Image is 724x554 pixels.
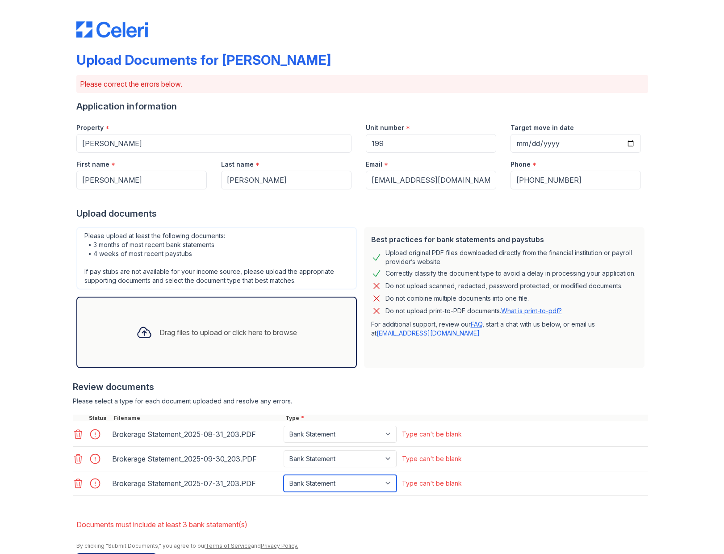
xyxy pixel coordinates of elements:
div: Type can't be blank [402,454,462,463]
div: Application information [76,100,648,113]
a: [EMAIL_ADDRESS][DOMAIN_NAME] [377,329,480,337]
div: Drag files to upload or click here to browse [159,327,297,338]
label: Unit number [366,123,404,132]
div: Filename [112,415,284,422]
div: Please select a type for each document uploaded and resolve any errors. [73,397,648,406]
img: CE_Logo_Blue-a8612792a0a2168367f1c8372b55b34899dd931a85d93a1a3d3e32e68fde9ad4.png [76,21,148,38]
div: Do not combine multiple documents into one file. [385,293,529,304]
label: Property [76,123,104,132]
div: Best practices for bank statements and paystubs [371,234,637,245]
a: Terms of Service [205,542,251,549]
p: Please correct the errors below. [80,79,644,89]
div: Brokerage Statement_2025-09-30_203.PDF [112,452,280,466]
div: Type [284,415,648,422]
label: Email [366,160,382,169]
a: Privacy Policy. [261,542,298,549]
div: Upload documents [76,207,648,220]
div: Brokerage Statement_2025-07-31_203.PDF [112,476,280,491]
div: Status [87,415,112,422]
div: Do not upload scanned, redacted, password protected, or modified documents. [385,281,623,291]
div: Upload Documents for [PERSON_NAME] [76,52,331,68]
div: Please upload at least the following documents: • 3 months of most recent bank statements • 4 wee... [76,227,357,290]
div: Review documents [73,381,648,393]
div: Brokerage Statement_2025-08-31_203.PDF [112,427,280,441]
div: Correctly classify the document type to avoid a delay in processing your application. [385,268,636,279]
div: Type can't be blank [402,479,462,488]
label: First name [76,160,109,169]
label: Target move in date [511,123,574,132]
label: Phone [511,160,531,169]
p: Do not upload print-to-PDF documents. [385,306,562,315]
a: FAQ [471,320,482,328]
p: For additional support, review our , start a chat with us below, or email us at [371,320,637,338]
a: What is print-to-pdf? [501,307,562,315]
li: Documents must include at least 3 bank statement(s) [76,516,648,533]
label: Last name [221,160,254,169]
div: Upload original PDF files downloaded directly from the financial institution or payroll provider’... [385,248,637,266]
div: By clicking "Submit Documents," you agree to our and [76,542,648,550]
div: Type can't be blank [402,430,462,439]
